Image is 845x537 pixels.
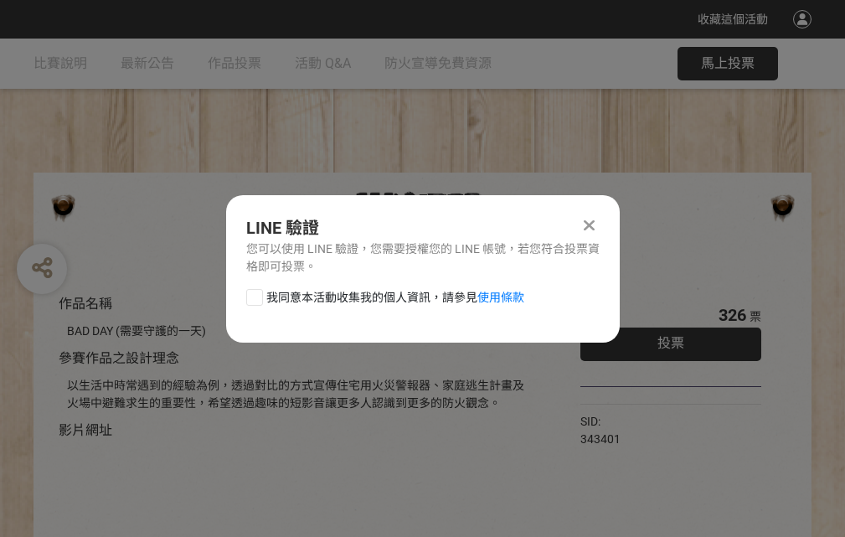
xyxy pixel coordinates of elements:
span: 活動 Q&A [295,55,351,71]
span: 影片網址 [59,422,112,438]
span: 作品投票 [208,55,261,71]
span: 投票 [657,335,684,351]
a: 最新公告 [121,39,174,89]
div: BAD DAY (需要守護的一天) [67,323,530,340]
div: 您可以使用 LINE 驗證，您需要授權您的 LINE 帳號，若您符合投票資格即可投票。 [246,240,600,276]
span: 比賽說明 [33,55,87,71]
button: 馬上投票 [678,47,778,80]
a: 防火宣導免費資源 [384,39,492,89]
span: 326 [719,305,746,325]
span: 我同意本活動收集我的個人資訊，請參見 [266,289,524,307]
a: 活動 Q&A [295,39,351,89]
a: 比賽說明 [33,39,87,89]
span: SID: 343401 [580,415,621,446]
div: 以生活中時常遇到的經驗為例，透過對比的方式宣傳住宅用火災警報器、家庭逃生計畫及火場中避難求生的重要性，希望透過趣味的短影音讓更多人認識到更多的防火觀念。 [67,377,530,412]
a: 作品投票 [208,39,261,89]
span: 最新公告 [121,55,174,71]
iframe: Facebook Share [625,413,708,430]
span: 防火宣導免費資源 [384,55,492,71]
a: 使用條款 [477,291,524,304]
span: 收藏這個活動 [698,13,768,26]
span: 馬上投票 [701,55,755,71]
div: LINE 驗證 [246,215,600,240]
span: 參賽作品之設計理念 [59,350,179,366]
span: 作品名稱 [59,296,112,312]
span: 票 [750,310,761,323]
